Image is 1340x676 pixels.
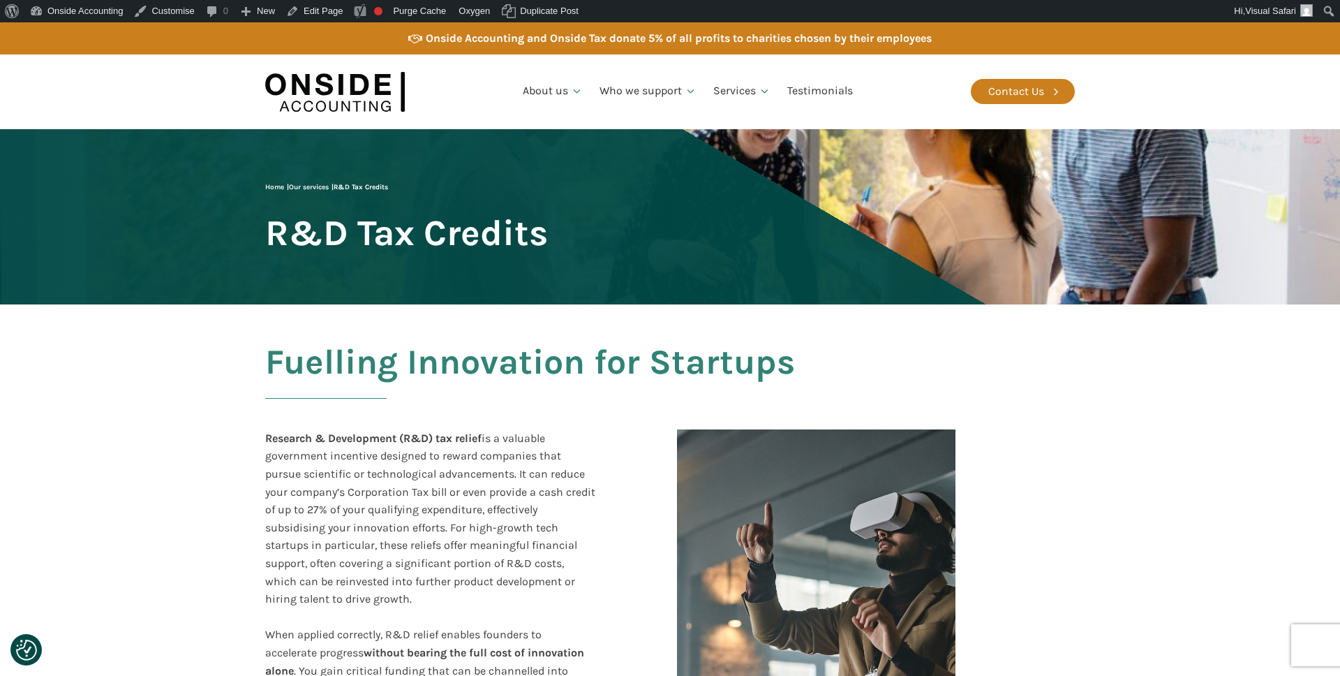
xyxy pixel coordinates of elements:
a: Contact Us [971,79,1075,104]
div: Focus keyphrase not set [374,7,382,15]
img: Revisit consent button [16,640,37,661]
button: Consent Preferences [16,640,37,661]
b: Research & Development (R&D) [265,432,433,445]
h2: Fuelling Innovation for Startups [265,343,1075,416]
img: Onside Accounting [265,65,405,119]
div: Contact Us [988,82,1044,101]
span: | | [265,183,388,191]
b: tax relief [435,432,482,445]
a: Our services [289,183,329,191]
a: About us [514,68,591,115]
span: Visual Safari [1245,6,1296,16]
a: Who we support [591,68,705,115]
span: R&D Tax Credits [334,183,388,191]
span: R&D Tax Credits [265,214,548,252]
a: Home [265,183,284,191]
div: Onside Accounting and Onside Tax donate 5% of all profits to charities chosen by their employees [426,29,932,47]
a: Services [705,68,779,115]
a: Testimonials [779,68,861,115]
